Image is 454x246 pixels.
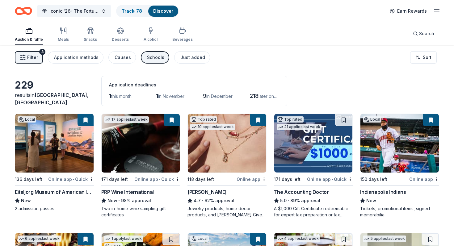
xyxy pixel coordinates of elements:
div: 229 [15,79,94,91]
button: Iconic '26- The Fortune Academy Presents the Roaring 20's [37,5,111,17]
button: Sort [410,51,437,64]
button: Meals [58,25,69,45]
div: Top rated [190,116,217,123]
div: 21 applies last week [277,124,322,130]
button: Schools [141,51,169,64]
a: Image for Eiteljorg Museum of American Indians and Western ArtLocal136 days leftOnline app•QuickE... [15,114,94,212]
a: Image for The Accounting DoctorTop rated21 applieslast week171 days leftOnline app•QuickThe Accou... [274,114,353,218]
span: Iconic '26- The Fortune Academy Presents the Roaring 20's [49,7,99,15]
div: 3 [39,49,45,55]
a: Image for PRP Wine International17 applieslast week171 days leftOnline app•QuickPRP Wine Internat... [101,114,180,218]
div: Snacks [84,37,97,42]
div: 6 applies last week [18,236,61,242]
div: Two in-home wine sampling gift certificates [101,206,180,218]
div: 17 applies last week [104,116,149,123]
div: 1 apply last week [104,236,143,242]
a: Earn Rewards [386,6,431,17]
span: New [107,197,117,204]
span: in December [206,94,233,99]
span: 4.7 [194,197,201,204]
div: Local [18,116,36,123]
button: Alcohol [144,25,158,45]
button: Desserts [112,25,129,45]
div: 171 days left [101,176,128,183]
div: 89% approval [274,197,353,204]
span: 1 [109,93,111,99]
button: Filter3 [15,51,43,64]
div: Local [190,236,209,242]
div: PRP Wine International [101,188,154,196]
div: Online app Quick [134,175,180,183]
div: results [15,91,94,106]
div: [PERSON_NAME] [187,188,227,196]
div: Just added [180,54,205,61]
span: • [202,198,204,203]
span: • [288,198,289,203]
span: 9 [203,93,206,99]
span: later on... [259,94,277,99]
button: Causes [108,51,136,64]
span: in [15,92,89,106]
button: Track· 78Discover [116,5,179,17]
div: 150 days left [360,176,387,183]
span: • [159,177,160,182]
div: Auction & raffle [15,37,43,42]
div: 62% approval [187,197,267,204]
button: Auction & raffle [15,25,43,45]
div: Jewelry products, home decor products, and [PERSON_NAME] Gives Back event in-store or online (or ... [187,206,267,218]
span: • [332,177,333,182]
a: Image for Indianapolis IndiansLocal150 days leftOnline appIndianapolis IndiansNewTickets, promoti... [360,114,439,218]
div: 171 days left [274,176,301,183]
div: Beverages [172,37,193,42]
img: Image for Indianapolis Indians [360,114,439,173]
div: Schools [147,54,164,61]
a: Discover [153,8,173,14]
span: in November [158,94,184,99]
div: Causes [115,54,131,61]
span: this month [111,94,132,99]
div: Eiteljorg Museum of American Indians and Western Art [15,188,94,196]
span: Search [419,30,434,37]
button: Application methods [48,51,103,64]
a: Home [15,4,32,18]
div: The Accounting Doctor [274,188,329,196]
img: Image for PRP Wine International [102,114,180,173]
span: [GEOGRAPHIC_DATA], [GEOGRAPHIC_DATA] [15,92,89,106]
span: Sort [423,54,431,61]
div: 136 days left [15,176,42,183]
div: 98% approval [101,197,180,204]
button: Beverages [172,25,193,45]
div: Local [363,116,381,123]
div: Online app [409,175,439,183]
span: • [73,177,74,182]
div: 10 applies last week [190,124,235,130]
div: 5 applies last week [363,236,406,242]
div: Indianapolis Indians [360,188,406,196]
span: New [21,197,31,204]
div: Application deadlines [109,81,280,89]
div: Top rated [277,116,304,123]
div: Meals [58,37,69,42]
div: 4 applies last week [277,236,320,242]
button: Just added [174,51,210,64]
span: • [118,198,120,203]
img: Image for The Accounting Doctor [274,114,353,173]
div: Alcohol [144,37,158,42]
button: Snacks [84,25,97,45]
span: Filter [27,54,38,61]
div: Online app Quick [307,175,353,183]
a: Track· 78 [122,8,142,14]
div: A $1,000 Gift Certificate redeemable for expert tax preparation or tax resolution services—recipi... [274,206,353,218]
div: Application methods [54,54,99,61]
img: Image for Kendra Scott [188,114,266,173]
button: Search [408,27,439,40]
span: 5.0 [280,197,287,204]
span: New [366,197,376,204]
img: Image for Eiteljorg Museum of American Indians and Western Art [15,114,94,173]
span: 218 [250,93,259,99]
div: 2 admission passes [15,206,94,212]
div: Online app [237,175,267,183]
div: Online app Quick [48,175,94,183]
a: Image for Kendra ScottTop rated10 applieslast week118 days leftOnline app[PERSON_NAME]4.7•62% app... [187,114,267,218]
div: 118 days left [187,176,214,183]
